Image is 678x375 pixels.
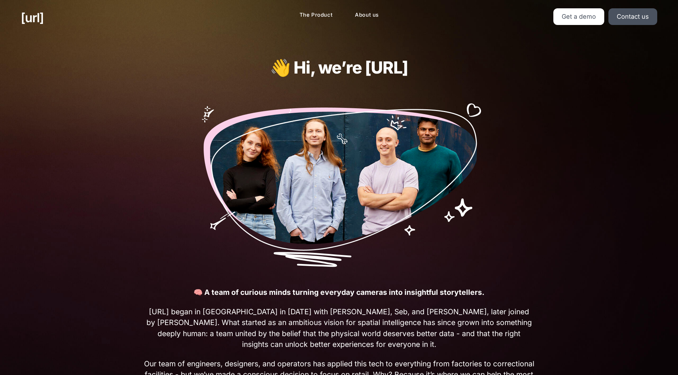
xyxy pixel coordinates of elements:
strong: 🧠 A team of curious minds turning everyday cameras into insightful storytellers. [194,288,484,297]
a: Get a demo [553,8,604,25]
a: Contact us [608,8,657,25]
a: [URL] [21,8,44,27]
a: The Product [294,8,338,22]
a: About us [349,8,384,22]
h1: 👋 Hi, we’re [URL] [182,58,496,77]
span: [URL] began in [GEOGRAPHIC_DATA] in [DATE] with [PERSON_NAME], Seb, and [PERSON_NAME], later join... [144,306,534,350]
